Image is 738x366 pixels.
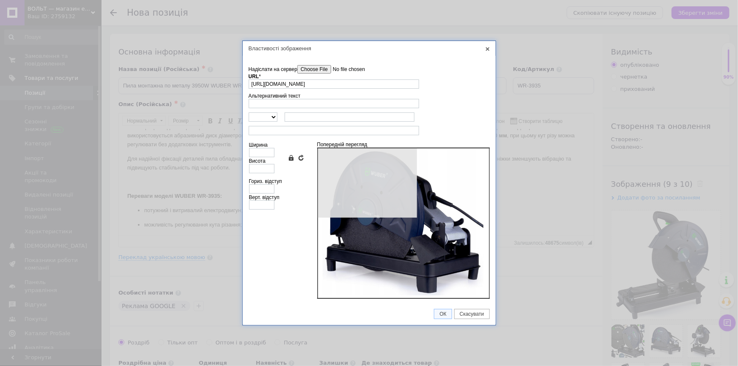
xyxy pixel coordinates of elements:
span: ОК [434,311,451,317]
a: ОК [434,309,452,319]
p: Для надійної фіксації деталей пила обладнана з губками шириною 75 і 130 мм та максимальним ходом ... [8,25,466,43]
div: Властивості зображення [243,41,496,56]
span: Надіслати на сервер [249,66,298,72]
strong: 350 мм [126,3,145,9]
label: Ширина [249,142,268,148]
strong: 100 мм [369,3,388,9]
a: Закрити [484,45,491,53]
strong: поворотними лещатами [128,26,194,33]
p: можливість регулювання кута різання; [25,91,450,100]
a: Зберегти пропорції [288,154,294,161]
a: Очистити поля розмірів [298,154,305,161]
input: Надіслати на сервер [297,65,393,74]
div: Попередній перегляд [317,142,489,299]
label: Надіслати на сервер [249,65,394,74]
label: Висота [249,158,266,164]
label: Верт. відступ [249,194,280,200]
label: Альтернативний текст [249,93,301,99]
a: Скасувати [454,309,490,319]
p: потужний і витривалий електродвигун; [25,77,450,86]
span: Скасувати [455,311,489,317]
div: Інформація про зображення [249,63,490,303]
label: Гориз. відступ [249,178,282,184]
label: URL [249,74,261,79]
strong: Переваги моделі WUBER WR-3935: [8,63,103,70]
